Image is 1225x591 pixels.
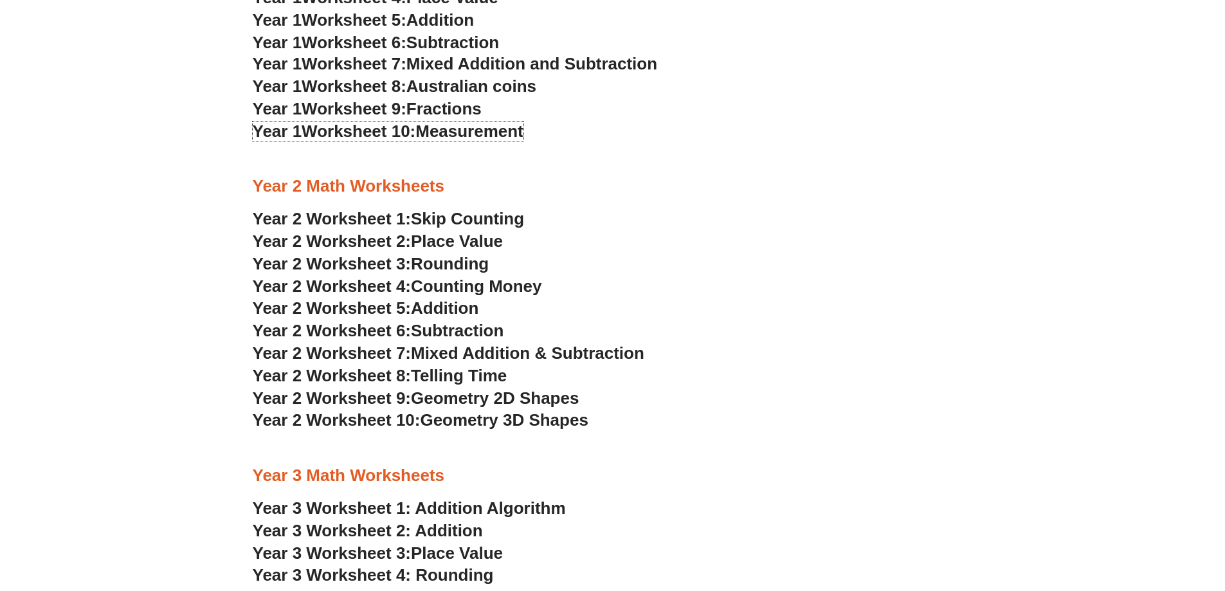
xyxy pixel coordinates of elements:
span: Telling Time [411,366,507,385]
span: Skip Counting [411,209,524,228]
a: Year 2 Worksheet 3:Rounding [253,254,489,273]
span: Geometry 2D Shapes [411,388,579,408]
span: Year 2 Worksheet 8: [253,366,412,385]
span: Worksheet 10: [302,122,415,141]
span: Year 2 Worksheet 4: [253,277,412,296]
a: Year 3 Worksheet 2: Addition [253,521,483,540]
a: Year 1Worksheet 5:Addition [253,10,475,30]
div: 聊天小组件 [997,446,1225,591]
span: Australian coins [406,77,536,96]
a: Year 3 Worksheet 3:Place Value [253,543,504,563]
a: Year 1Worksheet 10:Measurement [253,122,523,141]
a: Year 3 Worksheet 4: Rounding [253,565,494,585]
span: Year 2 Worksheet 5: [253,298,412,318]
a: Year 2 Worksheet 6:Subtraction [253,321,504,340]
a: Year 2 Worksheet 7:Mixed Addition & Subtraction [253,343,644,363]
span: Mixed Addition & Subtraction [411,343,644,363]
span: Addition [411,298,478,318]
a: Year 2 Worksheet 9:Geometry 2D Shapes [253,388,579,408]
span: Place Value [411,543,503,563]
span: Fractions [406,99,482,118]
span: Geometry 3D Shapes [420,410,588,430]
a: Year 2 Worksheet 1:Skip Counting [253,209,525,228]
span: Measurement [415,122,523,141]
a: Year 1Worksheet 9:Fractions [253,99,482,118]
span: Worksheet 9: [302,99,406,118]
h3: Year 2 Math Worksheets [253,176,973,197]
span: Year 2 Worksheet 10: [253,410,421,430]
a: Year 2 Worksheet 10:Geometry 3D Shapes [253,410,588,430]
a: Year 2 Worksheet 8:Telling Time [253,366,507,385]
span: Year 2 Worksheet 1: [253,209,412,228]
span: Addition [406,10,474,30]
a: Year 1Worksheet 6:Subtraction [253,33,500,52]
a: Year 2 Worksheet 5:Addition [253,298,479,318]
span: Subtraction [406,33,499,52]
span: Rounding [411,254,489,273]
a: Year 2 Worksheet 2:Place Value [253,232,504,251]
span: Place Value [411,232,503,251]
span: Counting Money [411,277,542,296]
span: Mixed Addition and Subtraction [406,54,657,73]
span: Year 2 Worksheet 6: [253,321,412,340]
span: Worksheet 7: [302,54,406,73]
span: Year 2 Worksheet 9: [253,388,412,408]
span: Worksheet 8: [302,77,406,96]
a: Year 2 Worksheet 4:Counting Money [253,277,542,296]
a: Year 3 Worksheet 1: Addition Algorithm [253,498,566,518]
span: Year 2 Worksheet 3: [253,254,412,273]
a: Year 1Worksheet 8:Australian coins [253,77,536,96]
a: Year 1Worksheet 7:Mixed Addition and Subtraction [253,54,658,73]
span: Year 3 Worksheet 3: [253,543,412,563]
iframe: Chat Widget [997,446,1225,591]
span: Year 2 Worksheet 7: [253,343,412,363]
span: Worksheet 5: [302,10,406,30]
span: Worksheet 6: [302,33,406,52]
span: Subtraction [411,321,504,340]
h3: Year 3 Math Worksheets [253,465,973,487]
span: Year 2 Worksheet 2: [253,232,412,251]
